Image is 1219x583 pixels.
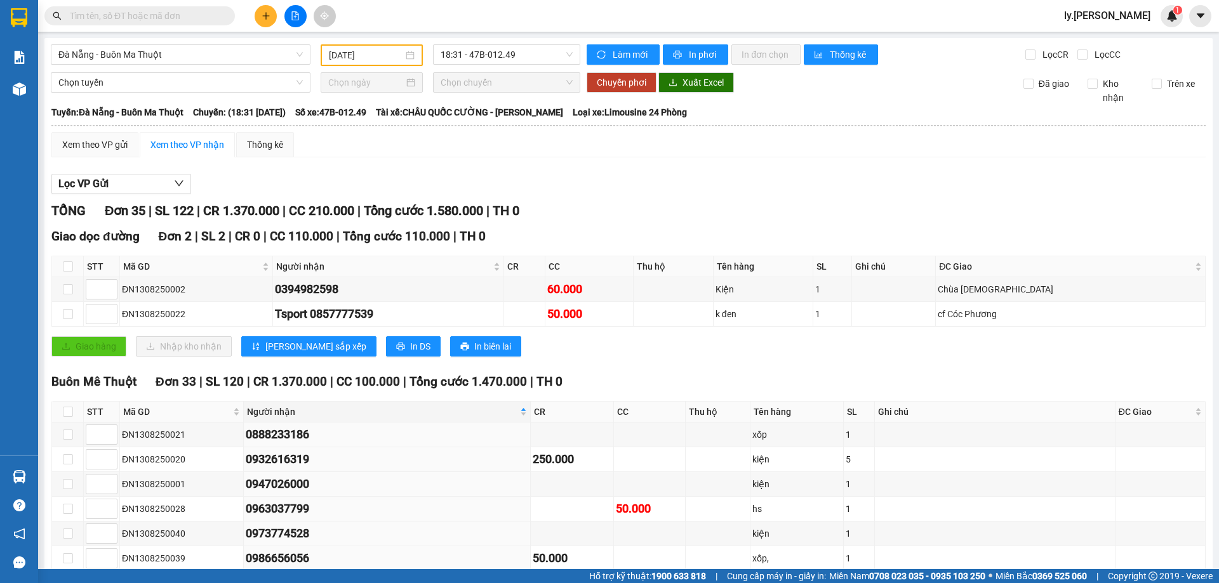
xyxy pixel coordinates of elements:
[1175,6,1180,15] span: 1
[263,229,267,244] span: |
[105,203,145,218] span: Đơn 35
[1162,77,1200,91] span: Trên xe
[343,229,450,244] span: Tổng cước 110.000
[587,72,656,93] button: Chuyển phơi
[246,475,528,493] div: 0947026000
[875,402,1116,423] th: Ghi chú
[460,229,486,244] span: TH 0
[547,305,631,323] div: 50.000
[403,374,406,389] span: |
[1173,6,1182,15] sup: 1
[336,374,400,389] span: CC 100.000
[1054,8,1161,23] span: ly.[PERSON_NAME]
[686,402,750,423] th: Thu hộ
[357,203,361,218] span: |
[270,229,333,244] span: CC 110.000
[450,336,521,357] button: printerIn biên lai
[122,502,241,516] div: ĐN1308250028
[283,203,286,218] span: |
[530,374,533,389] span: |
[291,11,300,20] span: file-add
[844,402,875,423] th: SL
[13,470,26,483] img: warehouse-icon
[996,569,1087,583] span: Miền Bắc
[122,282,270,296] div: ĐN1308250002
[120,447,244,472] td: ĐN1308250020
[938,307,1203,321] div: cf Cóc Phương
[589,569,706,583] span: Hỗ trợ kỹ thuật:
[246,525,528,542] div: 0973774528
[441,73,573,92] span: Chọn chuyến
[276,259,491,273] span: Người nhận
[199,374,203,389] span: |
[193,105,286,119] span: Chuyến: (18:31 [DATE])
[247,374,250,389] span: |
[410,374,527,389] span: Tổng cước 1.470.000
[396,342,405,352] span: printer
[284,5,307,27] button: file-add
[813,256,852,277] th: SL
[251,342,260,352] span: sort-ascending
[70,9,220,23] input: Tìm tên, số ĐT hoặc mã đơn
[752,502,841,516] div: hs
[120,521,244,546] td: ĐN1308250040
[51,374,137,389] span: Buôn Mê Thuột
[58,176,109,192] span: Lọc VP Gửi
[262,11,270,20] span: plus
[122,477,241,491] div: ĐN1308250001
[84,256,120,277] th: STT
[750,402,844,423] th: Tên hàng
[1098,77,1142,105] span: Kho nhận
[1195,10,1206,22] span: caret-down
[174,178,184,188] span: down
[852,256,936,277] th: Ghi chú
[716,282,811,296] div: Kiện
[989,573,992,579] span: ⚪️
[1149,572,1157,580] span: copyright
[587,44,660,65] button: syncLàm mới
[597,50,608,60] span: sync
[752,428,841,442] div: xốp
[275,305,502,323] div: Tsport 0857777539
[658,72,734,93] button: downloadXuất Excel
[320,11,329,20] span: aim
[453,229,456,244] span: |
[846,551,872,565] div: 1
[136,336,232,357] button: downloadNhập kho nhận
[13,51,26,64] img: solution-icon
[727,569,826,583] span: Cung cấp máy in - giấy in:
[122,452,241,466] div: ĐN1308250020
[673,50,684,60] span: printer
[869,571,985,581] strong: 0708 023 035 - 0935 103 250
[328,75,404,89] input: Chọn ngày
[206,374,244,389] span: SL 120
[195,229,198,244] span: |
[120,302,273,327] td: ĐN1308250022
[122,527,241,540] div: ĐN1308250040
[804,44,878,65] button: bar-chartThống kê
[1166,10,1178,22] img: icon-new-feature
[663,44,728,65] button: printerIn phơi
[814,50,825,60] span: bar-chart
[247,138,283,152] div: Thống kê
[1089,48,1122,62] span: Lọc CC
[651,571,706,581] strong: 1900 633 818
[241,336,376,357] button: sort-ascending[PERSON_NAME] sắp xếp
[247,405,517,419] span: Người nhận
[120,472,244,497] td: ĐN1308250001
[149,203,152,218] span: |
[11,8,27,27] img: logo-vxr
[51,336,126,357] button: uploadGiao hàng
[846,477,872,491] div: 1
[123,405,230,419] span: Mã GD
[634,256,714,277] th: Thu hộ
[122,428,241,442] div: ĐN1308250021
[846,502,872,516] div: 1
[155,203,194,218] span: SL 122
[13,499,25,511] span: question-circle
[752,477,841,491] div: kiện
[120,546,244,571] td: ĐN1308250039
[683,75,724,89] span: Xuất Excel
[714,256,813,277] th: Tên hàng
[255,5,277,27] button: plus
